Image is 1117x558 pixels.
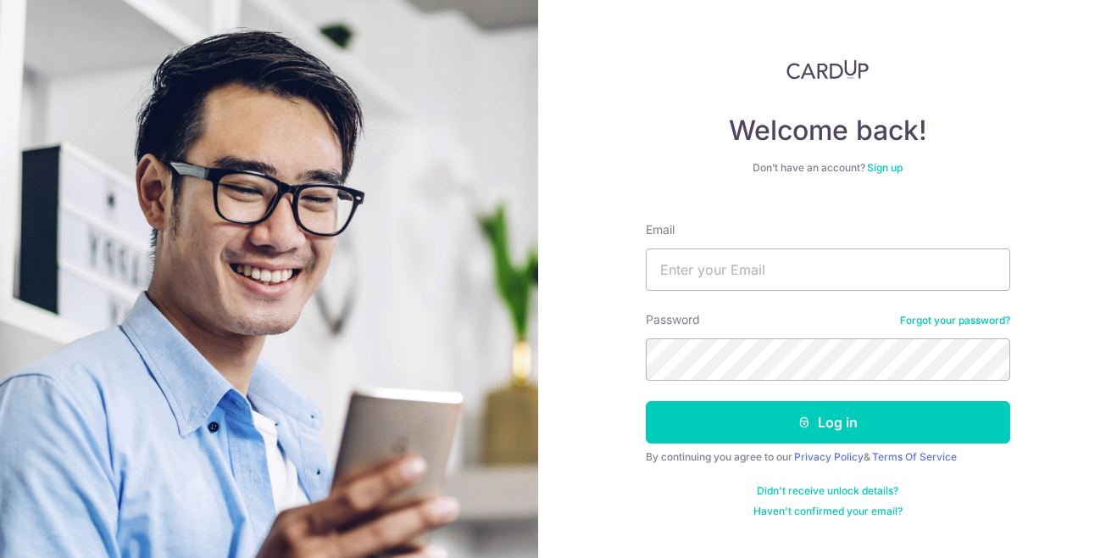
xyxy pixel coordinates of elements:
[646,401,1010,444] button: Log in
[786,59,870,80] img: CardUp Logo
[872,450,957,463] a: Terms Of Service
[867,161,903,174] a: Sign up
[646,248,1010,291] input: Enter your Email
[646,161,1010,175] div: Don’t have an account?
[794,450,864,463] a: Privacy Policy
[646,221,675,238] label: Email
[646,311,700,328] label: Password
[646,450,1010,464] div: By continuing you agree to our &
[753,505,903,518] a: Haven't confirmed your email?
[646,114,1010,148] h4: Welcome back!
[757,484,898,498] a: Didn't receive unlock details?
[900,314,1010,327] a: Forgot your password?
